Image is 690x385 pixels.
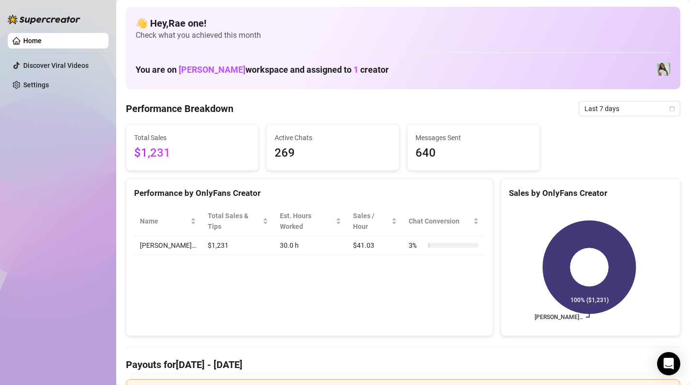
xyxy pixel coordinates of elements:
span: Name [140,216,188,226]
td: [PERSON_NAME]… [134,236,202,255]
span: Check what you achieved this month [136,30,671,41]
div: Performance by OnlyFans Creator [134,187,485,200]
td: $41.03 [347,236,403,255]
th: Sales / Hour [347,207,403,236]
a: Discover Viral Videos [23,62,89,69]
div: Open Intercom Messenger [657,352,680,375]
h4: Payouts for [DATE] - [DATE] [126,358,680,371]
th: Name [134,207,202,236]
span: 269 [275,144,391,162]
div: Est. Hours Worked [280,210,334,232]
span: 1 [353,64,358,75]
span: calendar [669,106,675,112]
span: Total Sales & Tips [208,210,261,232]
a: Home [23,37,42,45]
span: Sales / Hour [353,210,389,232]
img: logo-BBDzfeDw.svg [8,15,80,24]
div: Sales by OnlyFans Creator [509,187,672,200]
span: [PERSON_NAME] [179,64,245,75]
text: [PERSON_NAME]… [535,314,583,321]
span: Total Sales [134,132,250,143]
span: Active Chats [275,132,391,143]
span: 3 % [409,240,424,251]
h4: 👋 Hey, Rae one ! [136,16,671,30]
span: Last 7 days [584,101,675,116]
img: Rae [657,62,670,76]
span: Chat Conversion [409,216,471,226]
a: Settings [23,81,49,89]
td: $1,231 [202,236,274,255]
h4: Performance Breakdown [126,102,233,115]
th: Total Sales & Tips [202,207,274,236]
span: Messages Sent [415,132,532,143]
span: $1,231 [134,144,250,162]
td: 30.0 h [274,236,347,255]
span: 640 [415,144,532,162]
th: Chat Conversion [403,207,485,236]
h1: You are on workspace and assigned to creator [136,64,389,75]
